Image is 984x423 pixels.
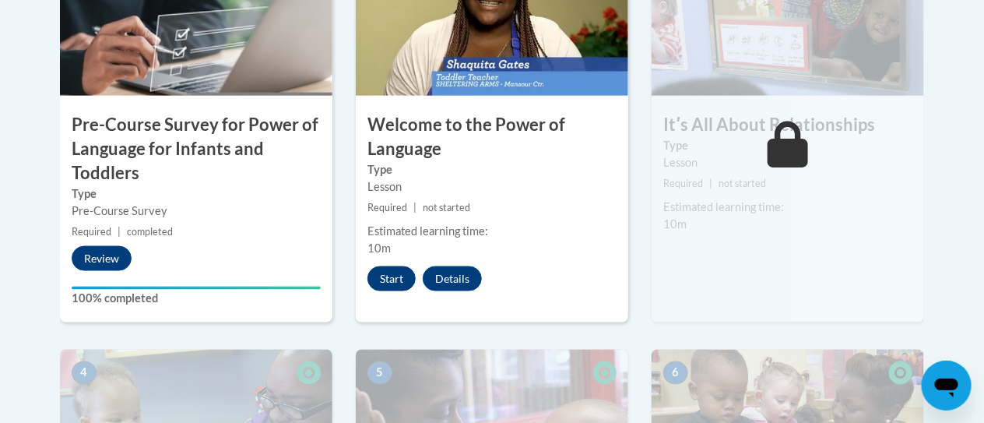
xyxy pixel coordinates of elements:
[423,266,482,291] button: Details
[663,217,687,231] span: 10m
[72,226,111,238] span: Required
[367,178,617,196] div: Lesson
[663,178,703,189] span: Required
[652,113,924,137] h3: Itʹs All About Relationships
[356,113,628,161] h3: Welcome to the Power of Language
[413,202,416,213] span: |
[367,241,391,255] span: 10m
[72,185,321,203] label: Type
[60,113,332,185] h3: Pre-Course Survey for Power of Language for Infants and Toddlers
[367,161,617,178] label: Type
[72,203,321,220] div: Pre-Course Survey
[72,361,97,385] span: 4
[663,361,688,385] span: 6
[922,361,972,411] iframe: Button to launch messaging window
[367,361,392,385] span: 5
[72,287,321,290] div: Your progress
[72,290,321,307] label: 100% completed
[367,266,416,291] button: Start
[423,202,470,213] span: not started
[118,226,121,238] span: |
[72,246,132,271] button: Review
[709,178,712,189] span: |
[367,223,617,240] div: Estimated learning time:
[367,202,407,213] span: Required
[719,178,766,189] span: not started
[663,154,912,171] div: Lesson
[127,226,173,238] span: completed
[663,137,912,154] label: Type
[663,199,912,216] div: Estimated learning time:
